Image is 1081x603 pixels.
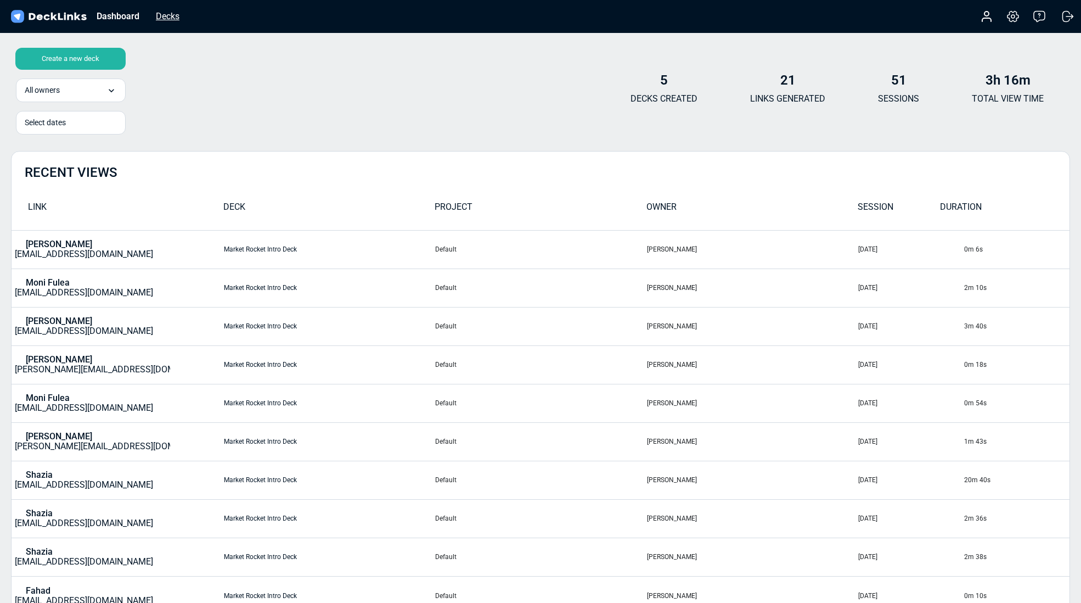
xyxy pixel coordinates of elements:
[858,552,963,562] div: [DATE]
[15,239,153,259] div: [EMAIL_ADDRESS][DOMAIN_NAME]
[972,92,1044,105] p: TOTAL VIEW TIME
[12,200,223,220] div: LINK
[150,9,185,23] div: Decks
[646,538,858,576] td: [PERSON_NAME]
[435,499,646,538] td: Default
[858,475,963,485] div: [DATE]
[224,592,297,600] a: Market Rocket Intro Deck
[12,239,170,259] a: [PERSON_NAME][EMAIL_ADDRESS][DOMAIN_NAME]
[15,470,153,490] div: [EMAIL_ADDRESS][DOMAIN_NAME]
[646,345,858,384] td: [PERSON_NAME]
[964,552,1069,562] div: 2m 38s
[630,92,697,105] p: DECKS CREATED
[435,422,646,461] td: Default
[16,79,126,102] div: All owners
[9,9,88,25] img: DeckLinks
[858,398,963,408] div: [DATE]
[646,307,858,345] td: [PERSON_NAME]
[224,399,297,407] a: Market Rocket Intro Deck
[964,513,1069,523] div: 2m 36s
[646,269,858,307] td: [PERSON_NAME]
[26,509,53,518] p: Shazia
[12,355,170,375] a: [PERSON_NAME][PERSON_NAME][EMAIL_ADDRESS][DOMAIN_NAME]
[15,48,126,70] div: Create a new deck
[435,384,646,422] td: Default
[858,283,963,293] div: [DATE]
[91,9,145,23] div: Dashboard
[646,230,858,269] td: [PERSON_NAME]
[12,278,170,298] a: Moni Fulea[EMAIL_ADDRESS][DOMAIN_NAME]
[435,461,646,499] td: Default
[15,509,153,528] div: [EMAIL_ADDRESS][DOMAIN_NAME]
[224,476,297,484] a: Market Rocket Intro Deck
[878,92,919,105] p: SESSIONS
[26,278,70,288] p: Moni Fulea
[12,432,170,451] a: [PERSON_NAME][PERSON_NAME][EMAIL_ADDRESS][DOMAIN_NAME]
[858,360,963,370] div: [DATE]
[224,322,297,330] a: Market Rocket Intro Deck
[25,165,117,181] h2: RECENT VIEWS
[15,393,153,413] div: [EMAIL_ADDRESS][DOMAIN_NAME]
[25,117,117,129] div: Select dates
[224,438,297,445] a: Market Rocket Intro Deck
[646,461,858,499] td: [PERSON_NAME]
[15,355,219,375] div: [PERSON_NAME][EMAIL_ADDRESS][DOMAIN_NAME]
[435,345,646,384] td: Default
[750,92,825,105] p: LINKS GENERATED
[858,200,940,220] div: SESSION
[26,547,53,557] p: Shazia
[858,513,963,523] div: [DATE]
[26,239,92,249] p: [PERSON_NAME]
[15,432,219,451] div: [PERSON_NAME][EMAIL_ADDRESS][DOMAIN_NAME]
[12,547,170,567] a: Shazia[EMAIL_ADDRESS][DOMAIN_NAME]
[986,72,1031,88] b: 3h 16m
[940,200,1022,220] div: DURATION
[646,200,858,220] div: OWNER
[12,393,170,413] a: Moni Fulea[EMAIL_ADDRESS][DOMAIN_NAME]
[646,422,858,461] td: [PERSON_NAME]
[858,591,963,601] div: [DATE]
[964,244,1069,254] div: 0m 6s
[858,321,963,331] div: [DATE]
[964,398,1069,408] div: 0m 54s
[964,475,1069,485] div: 20m 40s
[964,437,1069,446] div: 1m 43s
[964,591,1069,601] div: 0m 10s
[26,393,70,403] p: Moni Fulea
[435,200,646,220] div: PROJECT
[660,72,668,88] b: 5
[15,547,153,567] div: [EMAIL_ADDRESS][DOMAIN_NAME]
[858,244,963,254] div: [DATE]
[964,321,1069,331] div: 3m 40s
[646,384,858,422] td: [PERSON_NAME]
[12,470,170,490] a: Shazia[EMAIL_ADDRESS][DOMAIN_NAME]
[964,283,1069,293] div: 2m 10s
[435,307,646,345] td: Default
[224,245,297,253] a: Market Rocket Intro Deck
[26,316,92,326] p: [PERSON_NAME]
[26,470,53,480] p: Shazia
[15,278,153,298] div: [EMAIL_ADDRESS][DOMAIN_NAME]
[858,437,963,446] div: [DATE]
[964,360,1069,370] div: 0m 18s
[646,499,858,538] td: [PERSON_NAME]
[435,230,646,269] td: Default
[224,553,297,561] a: Market Rocket Intro Deck
[15,316,153,336] div: [EMAIL_ADDRESS][DOMAIN_NAME]
[435,538,646,576] td: Default
[223,200,435,220] div: DECK
[12,509,170,528] a: Shazia[EMAIL_ADDRESS][DOMAIN_NAME]
[224,284,297,292] a: Market Rocket Intro Deck
[26,432,92,442] p: [PERSON_NAME]
[26,586,50,596] p: Fahad
[891,72,907,88] b: 51
[435,269,646,307] td: Default
[224,361,297,369] a: Market Rocket Intro Deck
[12,316,170,336] a: [PERSON_NAME][EMAIL_ADDRESS][DOMAIN_NAME]
[780,72,796,88] b: 21
[26,355,92,365] p: [PERSON_NAME]
[224,515,297,522] a: Market Rocket Intro Deck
